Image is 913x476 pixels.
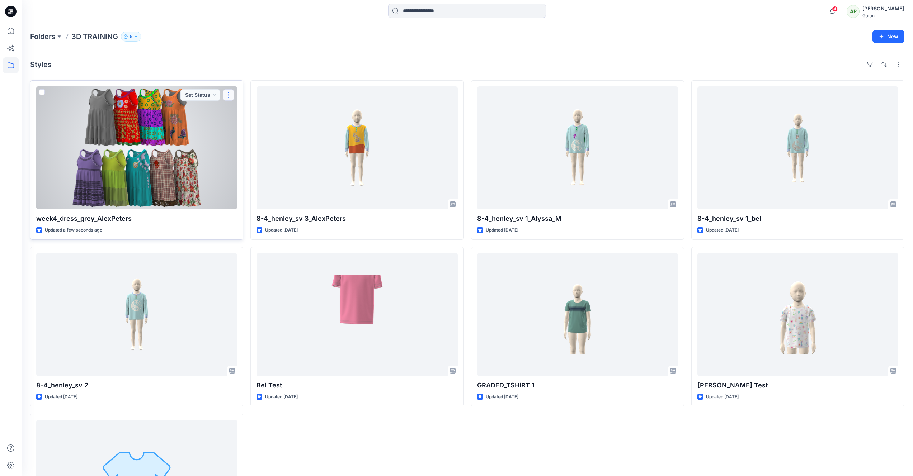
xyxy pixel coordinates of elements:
p: 5 [130,33,132,41]
button: 5 [121,32,141,42]
p: Updated a few seconds ago [45,227,102,234]
p: Bel Test [257,380,457,390]
p: Updated [DATE] [265,393,298,401]
p: week4_dress_grey_AlexPeters [36,214,237,224]
div: Garan [862,13,904,18]
p: 8-4_henley_sv 2 [36,380,237,390]
div: [PERSON_NAME] [862,4,904,13]
p: 8-4_henley_sv 1_Alyssa_M [477,214,678,224]
p: [PERSON_NAME] Test [697,380,898,390]
p: Updated [DATE] [486,227,518,234]
a: Alex Peters Test [697,253,898,376]
p: 8-4_henley_sv 1_bel [697,214,898,224]
span: 4 [832,6,838,12]
p: GRADED_TSHIRT 1 [477,380,678,390]
p: Updated [DATE] [706,393,739,401]
a: 8-4_henley_sv 3_AlexPeters [257,86,457,209]
h4: Styles [30,60,52,69]
a: 8-4_henley_sv 1_bel [697,86,898,209]
p: 3D TRAINING [71,32,118,42]
p: Updated [DATE] [265,227,298,234]
a: Folders [30,32,56,42]
a: Bel Test [257,253,457,376]
p: 8-4_henley_sv 3_AlexPeters [257,214,457,224]
a: 8-4_henley_sv 2 [36,253,237,376]
p: Updated [DATE] [45,393,77,401]
a: GRADED_TSHIRT 1 [477,253,678,376]
a: 8-4_henley_sv 1_Alyssa_M [477,86,678,209]
p: Updated [DATE] [486,393,518,401]
div: AP [847,5,860,18]
p: Updated [DATE] [706,227,739,234]
button: New [872,30,904,43]
a: week4_dress_grey_AlexPeters [36,86,237,209]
